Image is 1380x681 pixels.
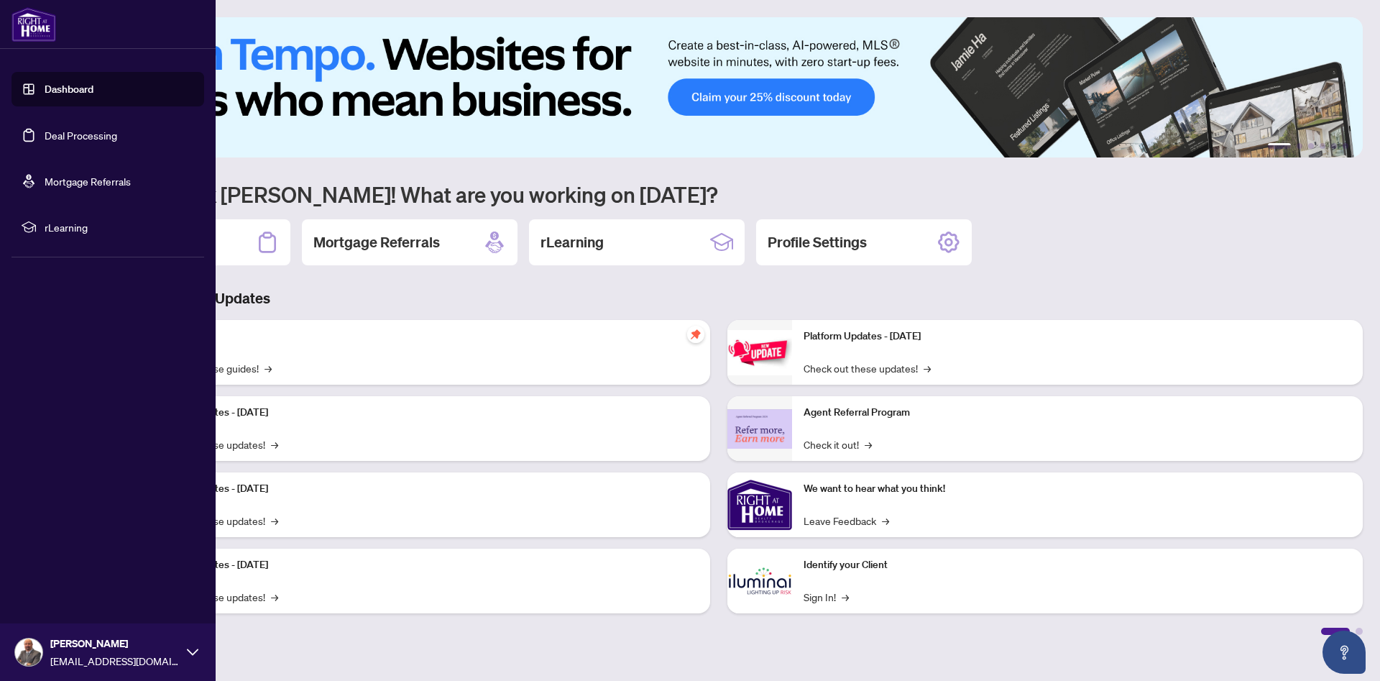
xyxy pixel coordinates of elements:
[75,180,1363,208] h1: Welcome back [PERSON_NAME]! What are you working on [DATE]?
[924,360,931,376] span: →
[11,7,56,42] img: logo
[768,232,867,252] h2: Profile Settings
[151,405,699,421] p: Platform Updates - [DATE]
[271,589,278,605] span: →
[727,409,792,449] img: Agent Referral Program
[151,557,699,573] p: Platform Updates - [DATE]
[804,589,849,605] a: Sign In!→
[1297,143,1302,149] button: 2
[804,557,1351,573] p: Identify your Client
[804,405,1351,421] p: Agent Referral Program
[1331,143,1337,149] button: 5
[1322,631,1366,674] button: Open asap
[151,481,699,497] p: Platform Updates - [DATE]
[540,232,604,252] h2: rLearning
[804,513,889,529] a: Leave Feedback→
[15,639,42,666] img: Profile Icon
[50,636,180,652] span: [PERSON_NAME]
[804,481,1351,497] p: We want to hear what you think!
[45,129,117,142] a: Deal Processing
[804,360,931,376] a: Check out these updates!→
[727,330,792,375] img: Platform Updates - June 23, 2025
[45,175,131,188] a: Mortgage Referrals
[842,589,849,605] span: →
[727,549,792,613] img: Identify your Client
[727,472,792,537] img: We want to hear what you think!
[271,513,278,529] span: →
[804,437,872,452] a: Check it out!→
[882,513,889,529] span: →
[45,219,194,235] span: rLearning
[50,653,180,669] span: [EMAIL_ADDRESS][DOMAIN_NAME]
[865,437,872,452] span: →
[1308,143,1314,149] button: 3
[1343,143,1348,149] button: 6
[45,83,93,96] a: Dashboard
[75,17,1363,157] img: Slide 0
[75,288,1363,308] h3: Brokerage & Industry Updates
[1268,143,1291,149] button: 1
[271,437,278,452] span: →
[264,360,272,376] span: →
[687,326,704,343] span: pushpin
[313,232,440,252] h2: Mortgage Referrals
[804,329,1351,344] p: Platform Updates - [DATE]
[151,329,699,344] p: Self-Help
[1320,143,1325,149] button: 4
